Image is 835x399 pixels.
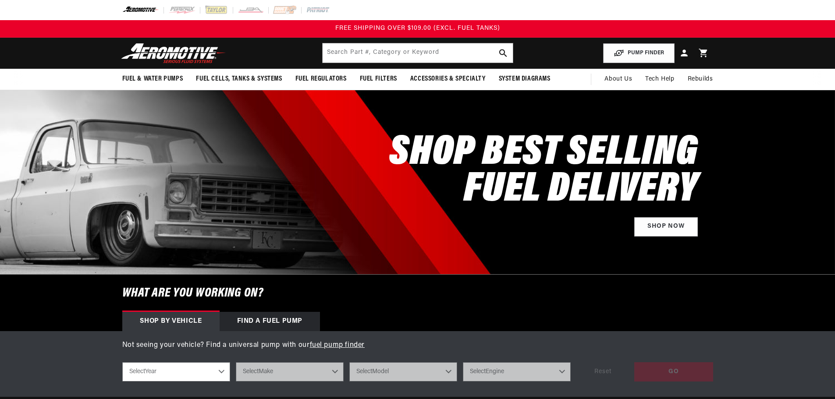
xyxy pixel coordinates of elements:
[603,43,675,63] button: PUMP FINDER
[492,69,557,89] summary: System Diagrams
[122,74,183,84] span: Fuel & Water Pumps
[598,69,639,90] a: About Us
[604,76,632,82] span: About Us
[236,362,344,381] select: Make
[410,74,486,84] span: Accessories & Specialty
[122,340,713,351] p: Not seeing your vehicle? Find a universal pump with our
[349,362,457,381] select: Model
[323,43,513,63] input: Search by Part Number, Category or Keyword
[122,362,230,381] select: Year
[295,74,347,84] span: Fuel Regulators
[389,135,697,208] h2: SHOP BEST SELLING FUEL DELIVERY
[119,43,228,64] img: Aeromotive
[404,69,492,89] summary: Accessories & Specialty
[360,74,397,84] span: Fuel Filters
[639,69,681,90] summary: Tech Help
[353,69,404,89] summary: Fuel Filters
[220,312,320,331] div: Find a Fuel Pump
[196,74,282,84] span: Fuel Cells, Tanks & Systems
[122,312,220,331] div: Shop by vehicle
[310,342,365,349] a: fuel pump finder
[463,362,571,381] select: Engine
[634,217,698,237] a: Shop Now
[688,74,713,84] span: Rebuilds
[645,74,674,84] span: Tech Help
[289,69,353,89] summary: Fuel Regulators
[499,74,551,84] span: System Diagrams
[335,25,500,32] span: FREE SHIPPING OVER $109.00 (EXCL. FUEL TANKS)
[189,69,288,89] summary: Fuel Cells, Tanks & Systems
[116,69,190,89] summary: Fuel & Water Pumps
[681,69,720,90] summary: Rebuilds
[494,43,513,63] button: search button
[100,275,735,312] h6: What are you working on?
